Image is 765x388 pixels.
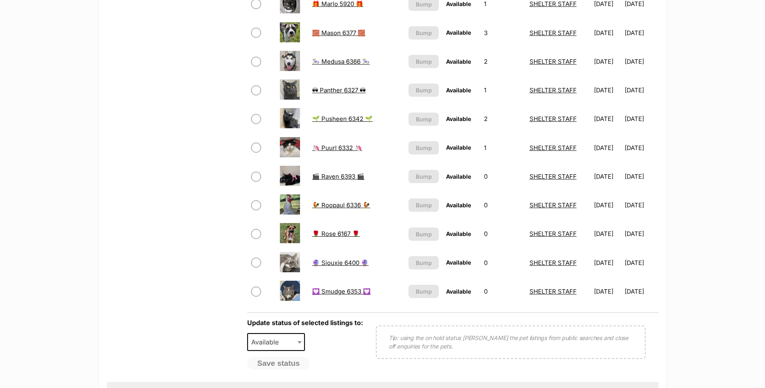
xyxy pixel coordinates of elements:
[409,256,438,269] button: Bump
[409,285,438,298] button: Bump
[529,115,577,123] a: SHELTER STAFF
[416,86,432,94] span: Bump
[625,163,658,190] td: [DATE]
[481,105,525,133] td: 2
[591,48,624,75] td: [DATE]
[409,83,438,97] button: Bump
[446,230,471,237] span: Available
[481,191,525,219] td: 0
[529,58,577,65] a: SHELTER STAFF
[591,220,624,248] td: [DATE]
[416,172,432,181] span: Bump
[591,191,624,219] td: [DATE]
[409,170,438,183] button: Bump
[591,163,624,190] td: [DATE]
[312,115,373,123] a: 🌱 Pusheen 6342 🌱
[446,115,471,122] span: Available
[446,259,471,266] span: Available
[481,220,525,248] td: 0
[416,287,432,296] span: Bump
[529,144,577,152] a: SHELTER STAFF
[247,319,363,327] label: Update status of selected listings to:
[409,227,438,241] button: Bump
[312,58,370,65] a: 🎠 Medusa 6366 🎠
[481,134,525,162] td: 1
[312,230,360,238] a: 🌹 Rose 6167 🌹
[416,201,432,209] span: Bump
[625,76,658,104] td: [DATE]
[481,163,525,190] td: 0
[481,76,525,104] td: 1
[312,86,366,94] a: 🕶 Panther 6327 🕶
[591,277,624,305] td: [DATE]
[591,134,624,162] td: [DATE]
[591,249,624,277] td: [DATE]
[625,48,658,75] td: [DATE]
[446,288,471,295] span: Available
[446,29,471,36] span: Available
[446,87,471,94] span: Available
[625,134,658,162] td: [DATE]
[625,249,658,277] td: [DATE]
[625,220,658,248] td: [DATE]
[481,277,525,305] td: 0
[416,29,432,37] span: Bump
[416,115,432,123] span: Bump
[312,29,365,37] a: 🧱 Mason 6377 🧱
[389,334,633,350] p: Tip: using the on hold status [PERSON_NAME] the pet listings from public searches and close off e...
[416,230,432,238] span: Bump
[529,86,577,94] a: SHELTER STAFF
[529,288,577,295] a: SHELTER STAFF
[312,259,369,267] a: 🔮 Siouxie 6400 🔮
[625,277,658,305] td: [DATE]
[312,144,362,152] a: 🦄 Puurl 6332 🦄
[625,191,658,219] td: [DATE]
[481,19,525,47] td: 3
[446,144,471,151] span: Available
[416,57,432,66] span: Bump
[481,249,525,277] td: 0
[247,333,305,351] span: Available
[312,173,365,180] a: 🎬 Raven 6393 🎬
[529,29,577,37] a: SHELTER STAFF
[409,113,438,126] button: Bump
[529,259,577,267] a: SHELTER STAFF
[247,357,310,370] button: Save status
[591,76,624,104] td: [DATE]
[312,201,370,209] a: 🐓 Roopaul 6336 🐓
[409,26,438,40] button: Bump
[446,173,471,180] span: Available
[409,141,438,154] button: Bump
[591,105,624,133] td: [DATE]
[591,19,624,47] td: [DATE]
[248,336,287,348] span: Available
[312,288,371,295] a: 💟 Smudge 6353 💟
[416,144,432,152] span: Bump
[625,19,658,47] td: [DATE]
[409,55,438,68] button: Bump
[529,230,577,238] a: SHELTER STAFF
[409,198,438,212] button: Bump
[446,0,471,7] span: Available
[529,173,577,180] a: SHELTER STAFF
[529,201,577,209] a: SHELTER STAFF
[416,259,432,267] span: Bump
[625,105,658,133] td: [DATE]
[446,58,471,65] span: Available
[481,48,525,75] td: 2
[446,202,471,209] span: Available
